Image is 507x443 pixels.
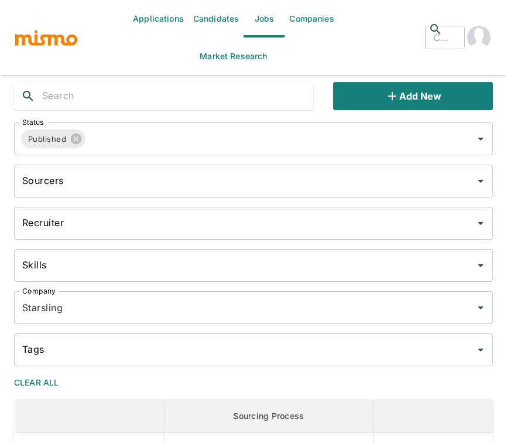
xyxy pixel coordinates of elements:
button: Open [472,215,489,231]
button: Add new [333,82,493,110]
img: Carmen Vilachá [467,26,491,49]
label: Company [22,286,56,296]
a: Market Research [195,38,272,75]
button: search [14,82,42,110]
button: account of current user [465,19,493,56]
button: Open [472,131,489,147]
span: Clear All [14,377,59,387]
th: Sourcing Process [164,400,373,433]
button: Open [472,299,489,316]
button: Open [472,257,489,274]
button: Open [472,173,489,189]
div: Published [21,130,85,148]
img: logo [14,29,78,46]
button: Open [472,342,489,358]
span: Published [21,132,73,146]
label: Status [22,117,43,127]
input: Candidate search [429,29,460,46]
input: Search [42,87,313,105]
